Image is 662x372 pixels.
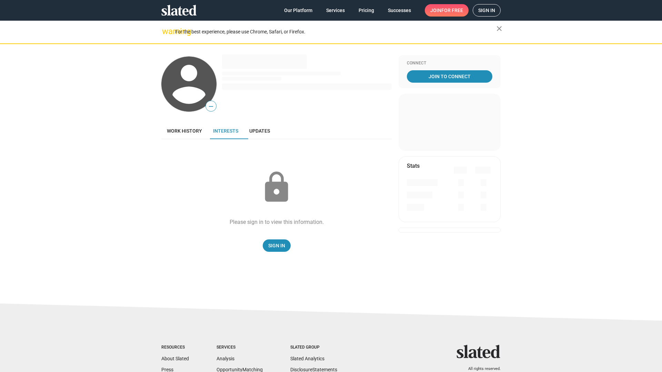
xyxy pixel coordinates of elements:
[382,4,417,17] a: Successes
[259,170,294,205] mat-icon: lock
[230,218,324,226] div: Please sign in to view this information.
[167,128,202,134] span: Work history
[430,4,463,17] span: Join
[321,4,350,17] a: Services
[441,4,463,17] span: for free
[407,70,492,83] a: Join To Connect
[206,102,216,111] span: —
[268,239,285,252] span: Sign In
[290,356,324,361] a: Slated Analytics
[495,24,503,33] mat-icon: close
[473,4,501,17] a: Sign in
[388,4,411,17] span: Successes
[213,128,238,134] span: Interests
[353,4,380,17] a: Pricing
[161,356,189,361] a: About Slated
[161,345,189,350] div: Resources
[407,162,420,169] mat-card-title: Stats
[408,70,491,83] span: Join To Connect
[208,123,244,139] a: Interests
[249,128,270,134] span: Updates
[217,356,234,361] a: Analysis
[359,4,374,17] span: Pricing
[244,123,275,139] a: Updates
[290,345,337,350] div: Slated Group
[162,27,170,35] mat-icon: warning
[326,4,345,17] span: Services
[175,27,496,37] div: For the best experience, please use Chrome, Safari, or Firefox.
[161,123,208,139] a: Work history
[284,4,312,17] span: Our Platform
[425,4,469,17] a: Joinfor free
[478,4,495,16] span: Sign in
[217,345,263,350] div: Services
[279,4,318,17] a: Our Platform
[407,61,492,66] div: Connect
[263,239,291,252] a: Sign In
